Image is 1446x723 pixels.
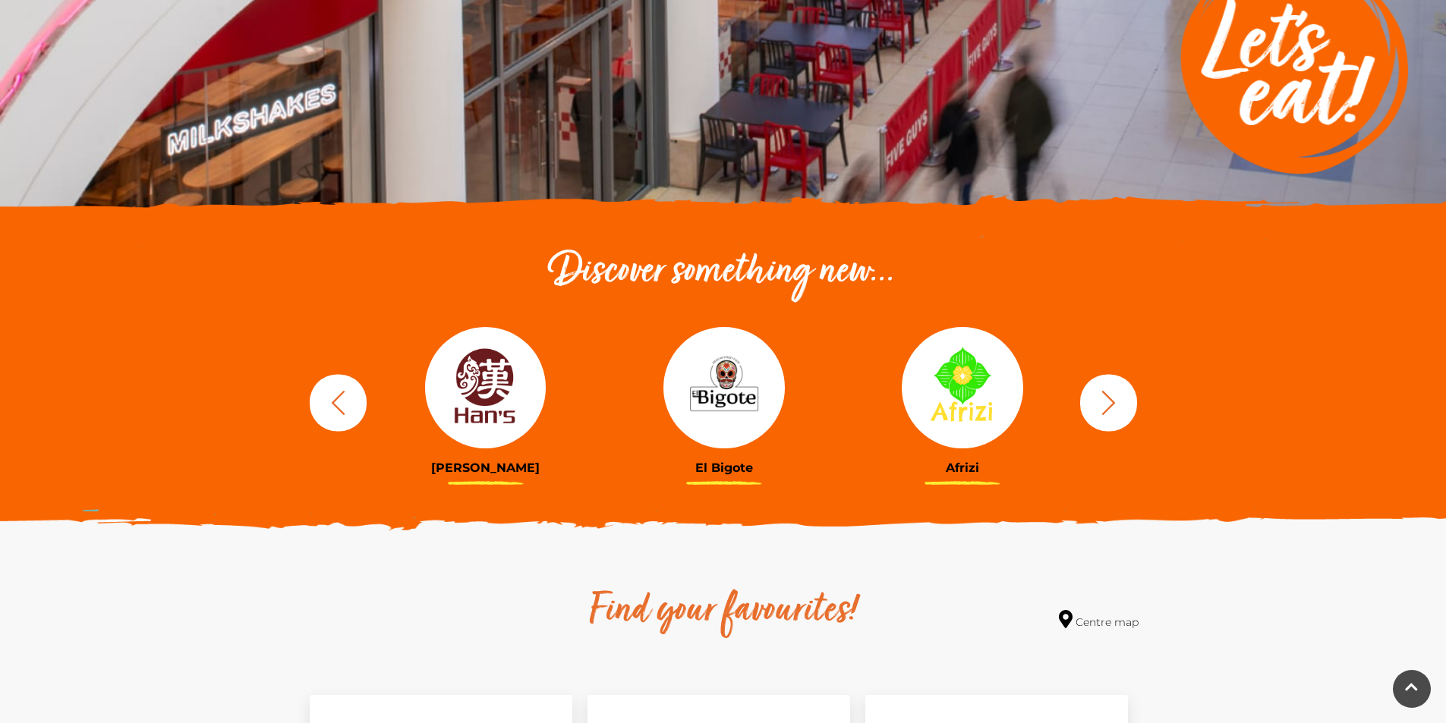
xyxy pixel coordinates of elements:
[378,327,594,475] a: [PERSON_NAME]
[855,461,1070,475] h3: Afrizi
[616,461,832,475] h3: El Bigote
[446,587,1000,636] h2: Find your favourites!
[616,327,832,475] a: El Bigote
[1059,610,1139,630] a: Centre map
[302,248,1145,297] h2: Discover something new...
[378,461,594,475] h3: [PERSON_NAME]
[855,327,1070,475] a: Afrizi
